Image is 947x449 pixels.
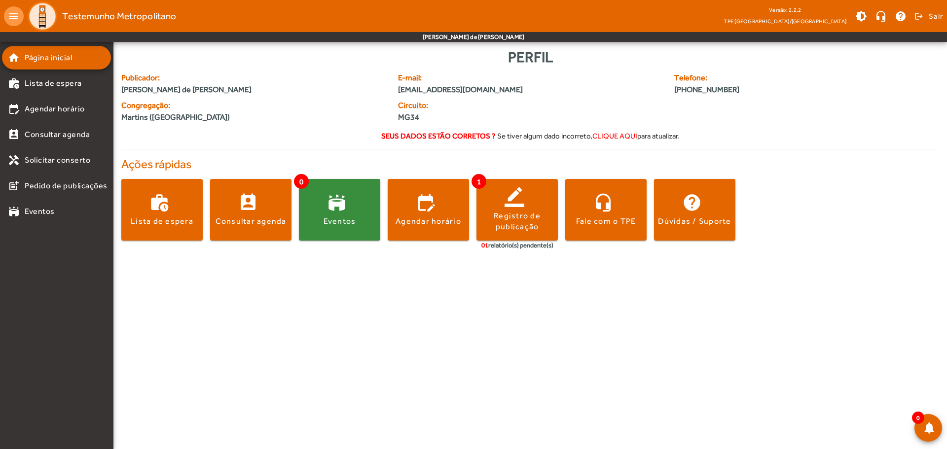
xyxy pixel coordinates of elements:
span: Sair [929,8,943,24]
div: Eventos [324,216,356,227]
span: 01 [481,242,488,249]
mat-icon: edit_calendar [8,103,20,115]
div: Fale com o TPE [576,216,636,227]
div: Consultar agenda [216,216,287,227]
span: 0 [912,412,924,424]
span: Agendar horário [25,103,85,115]
span: 0 [294,174,309,189]
span: TPE [GEOGRAPHIC_DATA]/[GEOGRAPHIC_DATA] [724,16,846,26]
span: Congregação: [121,100,386,111]
div: Dúvidas / Suporte [658,216,731,227]
span: [EMAIL_ADDRESS][DOMAIN_NAME] [398,84,663,96]
img: Logo TPE [28,1,57,31]
a: Testemunho Metropolitano [24,1,176,31]
div: Lista de espera [131,216,193,227]
button: Agendar horário [388,179,469,241]
span: 1 [472,174,486,189]
div: Versão: 2.2.2 [724,4,846,16]
span: Consultar agenda [25,129,90,140]
button: Consultar agenda [210,179,291,241]
span: Se tiver algum dado incorreto, para atualizar. [497,132,679,140]
h4: Ações rápidas [121,157,939,172]
span: E-mail: [398,72,663,84]
div: relatório(s) pendente(s) [481,241,553,250]
span: Circuito: [398,100,524,111]
span: Testemunho Metropolitano [62,8,176,24]
span: Página inicial [25,52,72,64]
mat-icon: stadium [8,206,20,217]
div: Agendar horário [396,216,461,227]
strong: Seus dados estão corretos ? [381,132,496,140]
mat-icon: handyman [8,154,20,166]
span: Eventos [25,206,55,217]
span: Publicador: [121,72,386,84]
button: Lista de espera [121,179,203,241]
span: [PHONE_NUMBER] [674,84,870,96]
button: Eventos [299,179,380,241]
mat-icon: perm_contact_calendar [8,129,20,140]
button: Dúvidas / Suporte [654,179,735,241]
span: [PERSON_NAME] de [PERSON_NAME] [121,84,386,96]
span: Lista de espera [25,77,82,89]
button: Sair [913,9,943,24]
mat-icon: home [8,52,20,64]
mat-icon: menu [4,6,24,26]
div: Registro de publicação [476,210,558,233]
span: Solicitar conserto [25,154,90,166]
button: Fale com o TPE [565,179,647,241]
span: clique aqui [592,132,637,140]
span: Telefone: [674,72,870,84]
span: Pedido de publicações [25,180,108,192]
span: Martins ([GEOGRAPHIC_DATA]) [121,111,230,123]
span: MG34 [398,111,524,123]
mat-icon: work_history [8,77,20,89]
mat-icon: post_add [8,180,20,192]
button: Registro de publicação [476,179,558,241]
div: Perfil [121,46,939,68]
